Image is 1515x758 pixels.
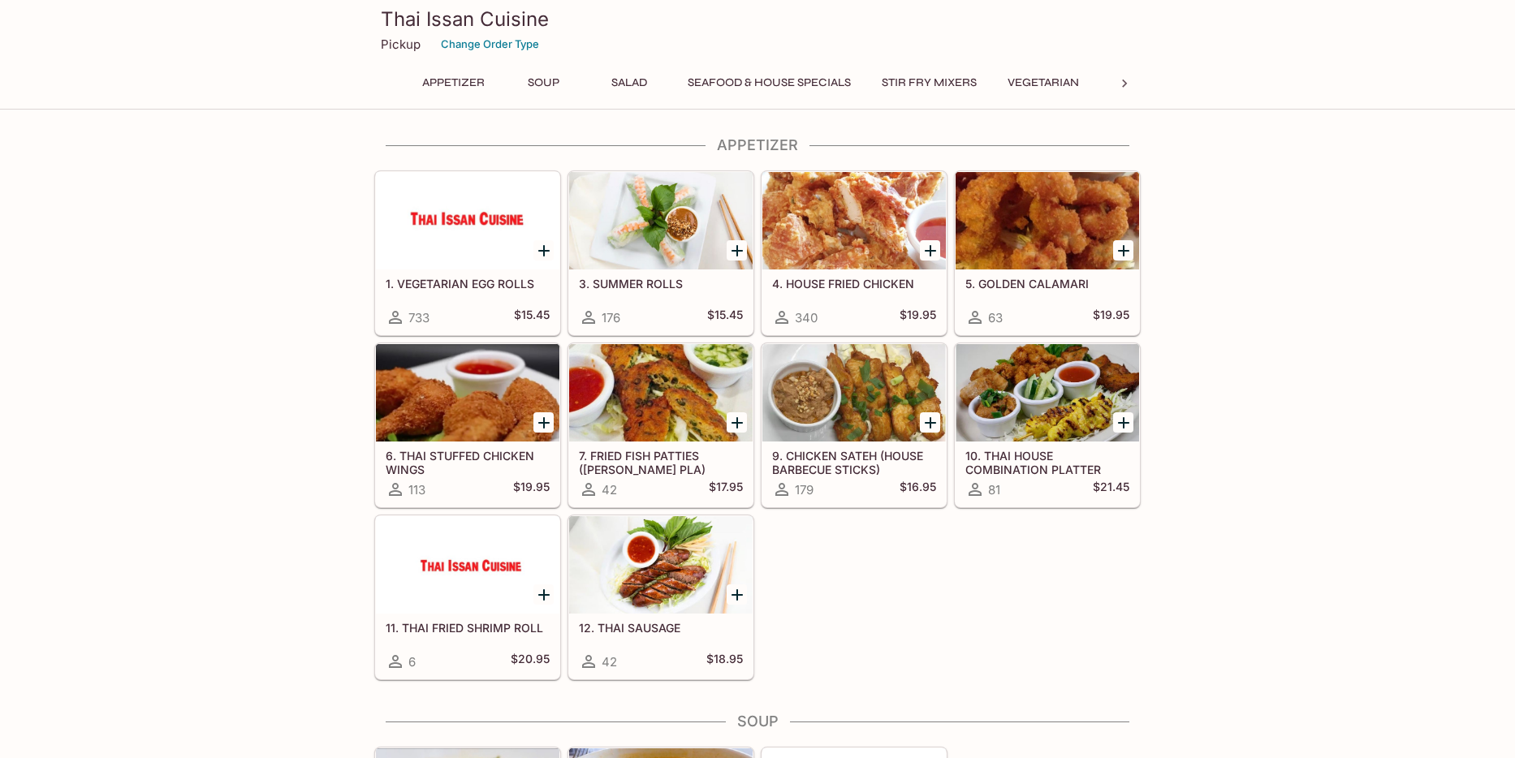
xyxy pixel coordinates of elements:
[533,584,554,605] button: Add 11. THAI FRIED SHRIMP ROLL
[434,32,546,57] button: Change Order Type
[727,240,747,261] button: Add 3. SUMMER ROLLS
[507,71,580,94] button: Soup
[381,6,1134,32] h3: Thai Issan Cuisine
[999,71,1088,94] button: Vegetarian
[533,412,554,433] button: Add 6. THAI STUFFED CHICKEN WINGS
[533,240,554,261] button: Add 1. VEGETARIAN EGG ROLLS
[727,412,747,433] button: Add 7. FRIED FISH PATTIES (TOD MUN PLA)
[381,37,421,52] p: Pickup
[920,412,940,433] button: Add 9. CHICKEN SATEH (HOUSE BARBECUE STICKS)
[593,71,666,94] button: Salad
[727,584,747,605] button: Add 12. THAI SAUSAGE
[1113,240,1133,261] button: Add 5. GOLDEN CALAMARI
[920,240,940,261] button: Add 4. HOUSE FRIED CHICKEN
[413,71,494,94] button: Appetizer
[873,71,986,94] button: Stir Fry Mixers
[1113,412,1133,433] button: Add 10. THAI HOUSE COMBINATION PLATTER
[679,71,860,94] button: Seafood & House Specials
[1101,71,1174,94] button: Noodles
